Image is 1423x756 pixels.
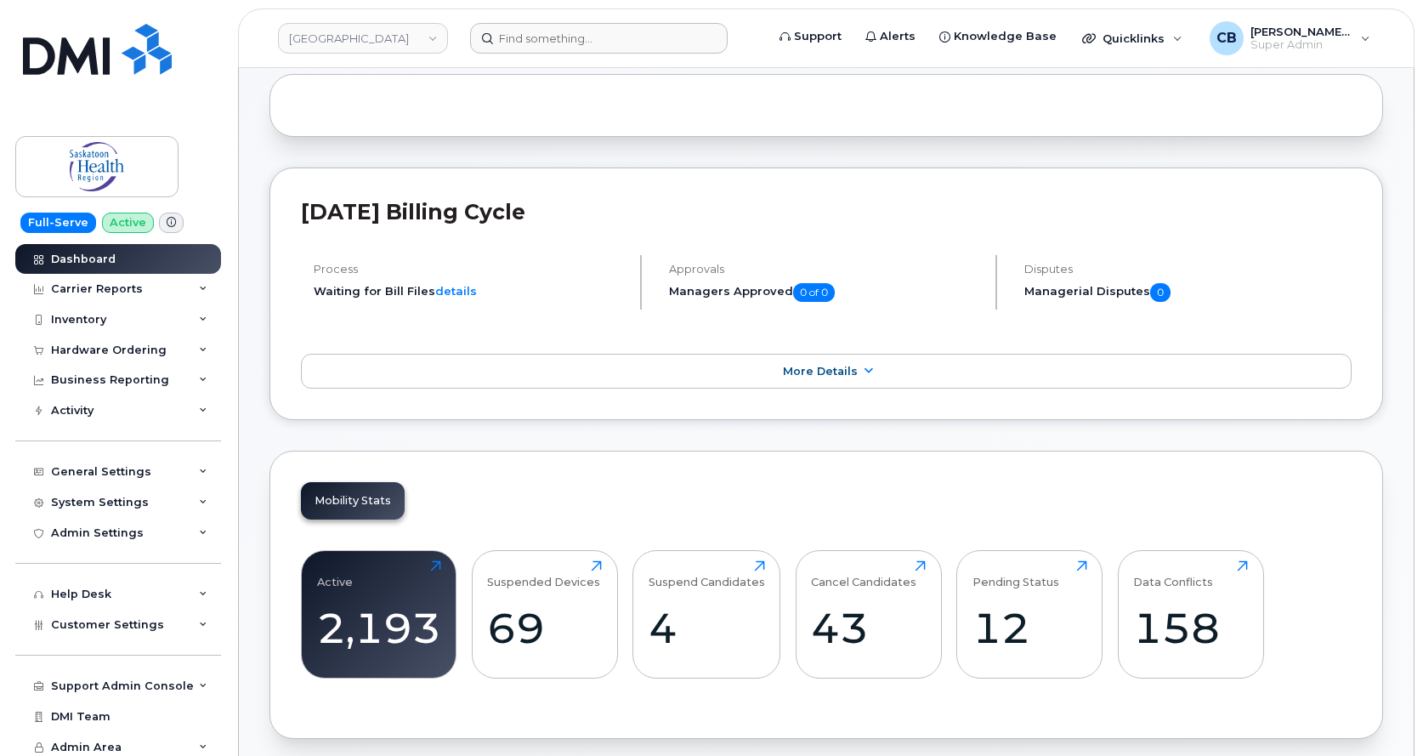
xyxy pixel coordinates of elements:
div: Active [317,560,353,588]
div: Quicklinks [1070,21,1194,55]
span: Quicklinks [1103,31,1165,45]
iframe: Messenger Launcher [1349,682,1410,743]
a: Saskatoon Health Region [278,23,448,54]
a: Data Conflicts158 [1133,560,1248,669]
div: 12 [972,603,1087,653]
div: 43 [811,603,926,653]
h2: [DATE] Billing Cycle [301,199,1352,225]
div: Data Conflicts [1133,560,1213,588]
h5: Managers Approved [669,283,981,302]
span: Alerts [880,28,916,45]
a: Knowledge Base [927,20,1069,54]
h5: Managerial Disputes [1024,283,1352,302]
span: Knowledge Base [954,28,1057,45]
a: Suspend Candidates4 [649,560,765,669]
div: Suspend Candidates [649,560,765,588]
span: 0 [1150,283,1171,302]
span: Super Admin [1250,38,1352,52]
li: Waiting for Bill Files [314,283,626,299]
span: [PERSON_NAME] [PERSON_NAME] [1250,25,1352,38]
div: 158 [1133,603,1248,653]
div: Pending Status [972,560,1059,588]
a: Pending Status12 [972,560,1087,669]
a: Cancel Candidates43 [811,560,926,669]
span: More Details [783,365,858,378]
span: 0 of 0 [793,283,835,302]
h4: Approvals [669,263,981,276]
div: 2,193 [317,603,441,653]
a: Active2,193 [317,560,441,669]
a: Suspended Devices69 [487,560,602,669]
div: 69 [487,603,602,653]
input: Find something... [470,23,728,54]
span: Support [794,28,842,45]
span: CB [1216,28,1237,48]
div: Suspended Devices [487,560,600,588]
a: Support [768,20,853,54]
h4: Disputes [1024,263,1352,276]
a: Alerts [853,20,927,54]
div: Chris Brian [1198,21,1382,55]
div: 4 [649,603,765,653]
div: Cancel Candidates [811,560,916,588]
h4: Process [314,263,626,276]
a: details [435,284,477,298]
